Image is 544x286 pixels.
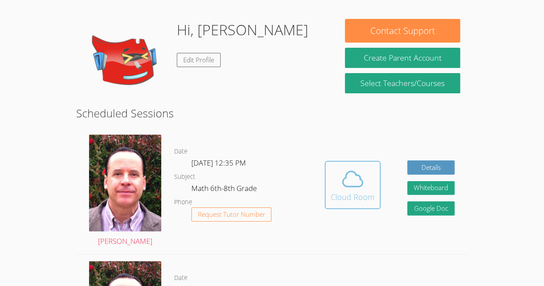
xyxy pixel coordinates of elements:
a: Google Doc [407,201,455,215]
button: Contact Support [345,19,460,43]
dt: Subject [174,172,195,182]
img: avatar.png [89,135,161,231]
button: Whiteboard [407,181,455,195]
img: default.png [84,19,170,105]
dt: Date [174,273,187,283]
a: Details [407,160,455,175]
h1: Hi, [PERSON_NAME] [177,19,308,41]
h2: Scheduled Sessions [76,105,468,121]
div: Cloud Room [331,191,375,203]
dt: Phone [174,197,192,208]
dt: Date [174,146,187,157]
button: Request Tutor Number [191,207,272,221]
a: Edit Profile [177,53,221,67]
a: Select Teachers/Courses [345,73,460,93]
span: Request Tutor Number [198,211,265,218]
button: Create Parent Account [345,48,460,68]
button: Cloud Room [325,161,381,209]
dd: Math 6th-8th Grade [191,182,258,197]
a: [PERSON_NAME] [89,135,161,247]
span: [DATE] 12:35 PM [191,158,246,168]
